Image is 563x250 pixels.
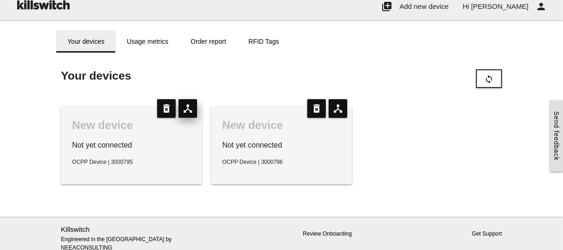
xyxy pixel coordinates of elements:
p: Not yet connected [222,140,341,151]
button: sync [476,69,502,88]
i: delete_forever [157,99,176,118]
a: Killswitch [61,225,90,233]
a: Send feedback [550,100,563,172]
i: sync [484,70,494,88]
div: New device [72,118,191,133]
a: Usage metrics [116,30,179,53]
span: OCPP Device | 3000796 [222,159,283,165]
span: Your devices [61,69,131,82]
span: Add new device [399,2,449,10]
a: Review Onboarding [303,230,352,237]
span: Hi [463,2,469,10]
span: OCPP Device | 3000795 [72,159,132,165]
i: delete_forever [307,99,326,118]
div: New device [222,118,341,133]
a: Order report [179,30,237,53]
span: [PERSON_NAME] [471,2,529,10]
a: Get Support [472,230,502,237]
a: Your devices [56,30,116,53]
i: device_hub [329,99,347,118]
a: RFID Tags [237,30,290,53]
i: device_hub [179,99,197,118]
p: Not yet connected [72,140,191,151]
